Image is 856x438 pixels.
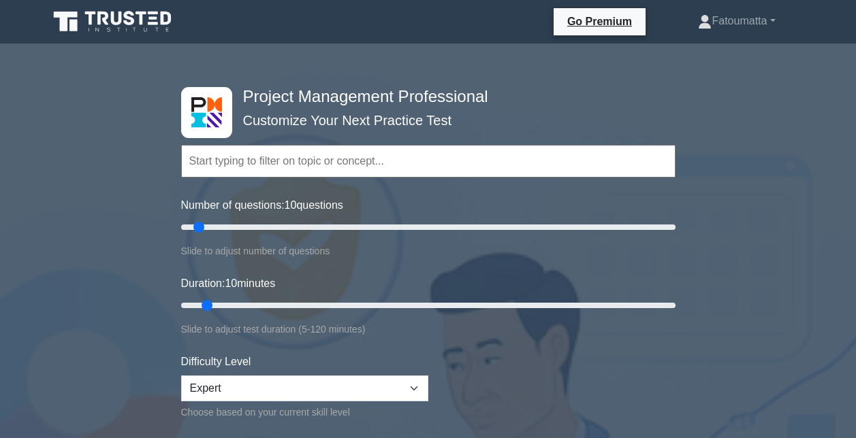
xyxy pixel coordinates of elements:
[181,354,251,370] label: Difficulty Level
[181,404,428,420] div: Choose based on your current skill level
[181,275,276,292] label: Duration: minutes
[181,321,676,337] div: Slide to adjust test duration (5-120 minutes)
[181,197,343,214] label: Number of questions: questions
[665,7,808,35] a: Fatoumatta
[238,87,609,107] h4: Project Management Professional
[225,277,237,289] span: 10
[285,199,297,211] span: 10
[181,145,676,178] input: Start typing to filter on topic or concept...
[181,243,676,259] div: Slide to adjust number of questions
[559,13,640,30] a: Go Premium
